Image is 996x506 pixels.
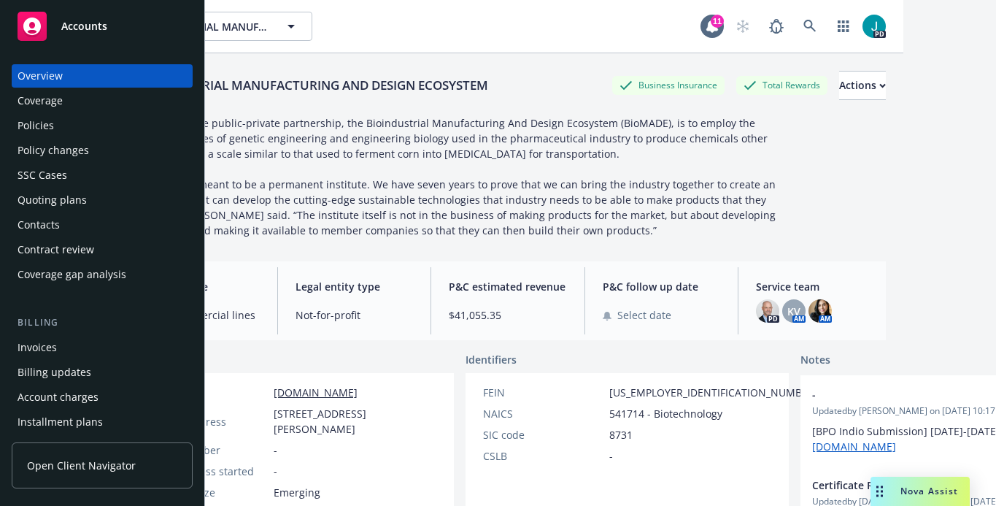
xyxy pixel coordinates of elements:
button: Actions [839,71,886,100]
a: Accounts [12,6,193,47]
span: Service team [756,279,874,294]
span: Legal entity type [296,279,414,294]
div: Billing [12,315,193,330]
span: - [274,464,277,479]
a: Contract review [12,238,193,261]
span: $41,055.35 [449,307,567,323]
div: CSLB [483,448,603,464]
img: photo [862,15,886,38]
img: photo [756,299,779,323]
a: Coverage [12,89,193,112]
button: BIOINDUSTRIAL MANUFACTURING AND DESIGN ECOSYSTEM [130,12,312,41]
a: Policies [12,114,193,137]
a: Coverage gap analysis [12,263,193,286]
button: Nova Assist [870,477,970,506]
div: FEIN [483,385,603,400]
span: - [274,442,277,458]
div: Installment plans [18,410,103,434]
a: Installment plans [12,410,193,434]
span: 541714 - Biotechnology [609,406,722,421]
div: Contract review [18,238,94,261]
a: Overview [12,64,193,88]
div: Phone number [147,442,268,458]
span: [STREET_ADDRESS][PERSON_NAME] [274,406,436,437]
span: P&C follow up date [603,279,721,294]
a: Start snowing [728,12,757,41]
div: Overview [18,64,63,88]
span: Nova Assist [900,485,958,497]
span: KV [787,304,800,319]
img: photo [808,299,832,323]
a: Search [795,12,825,41]
div: Actions [839,72,886,99]
span: Select date [617,307,671,323]
div: Drag to move [870,477,889,506]
div: BIOINDUSTRIAL MANUFACTURING AND DESIGN ECOSYSTEM [130,76,494,95]
span: Emerging [274,485,320,500]
div: Website [147,385,268,400]
div: NAICS [483,406,603,421]
a: Billing updates [12,361,193,384]
span: Accounts [61,20,107,32]
div: Year business started [147,464,268,479]
span: Notes [800,352,830,369]
div: Billing updates [18,361,91,384]
a: [DOMAIN_NAME] [274,386,358,399]
div: SSC Cases [18,164,67,187]
span: Open Client Navigator [27,458,136,473]
div: Coverage [18,89,63,112]
span: BIOINDUSTRIAL MANUFACTURING AND DESIGN ECOSYSTEM [142,19,269,34]
a: Account charges [12,386,193,409]
a: Invoices [12,336,193,359]
span: Identifiers [466,352,517,367]
a: Report a Bug [762,12,791,41]
div: Policies [18,114,54,137]
span: [US_EMPLOYER_IDENTIFICATION_NUMBER] [609,385,818,400]
div: Contacts [18,213,60,237]
div: Invoices [18,336,57,359]
a: Switch app [829,12,858,41]
div: Account charges [18,386,99,409]
div: Coverage gap analysis [18,263,126,286]
span: P&C estimated revenue [449,279,567,294]
a: Contacts [12,213,193,237]
div: SIC code [483,427,603,442]
span: 8731 [609,427,633,442]
div: Business Insurance [612,76,725,94]
div: Mailing address [147,414,268,429]
div: Policy changes [18,139,89,162]
span: - [609,448,613,464]
span: The goal of the public-private partnership, the Bioindustrial Manufacturing And Design Ecosystem ... [136,116,779,237]
div: Company size [147,485,268,500]
a: SSC Cases [12,164,193,187]
a: Policy changes [12,139,193,162]
span: Not-for-profit [296,307,414,323]
a: Quoting plans [12,188,193,212]
div: Total Rewards [736,76,827,94]
div: 11 [711,15,724,28]
div: Quoting plans [18,188,87,212]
